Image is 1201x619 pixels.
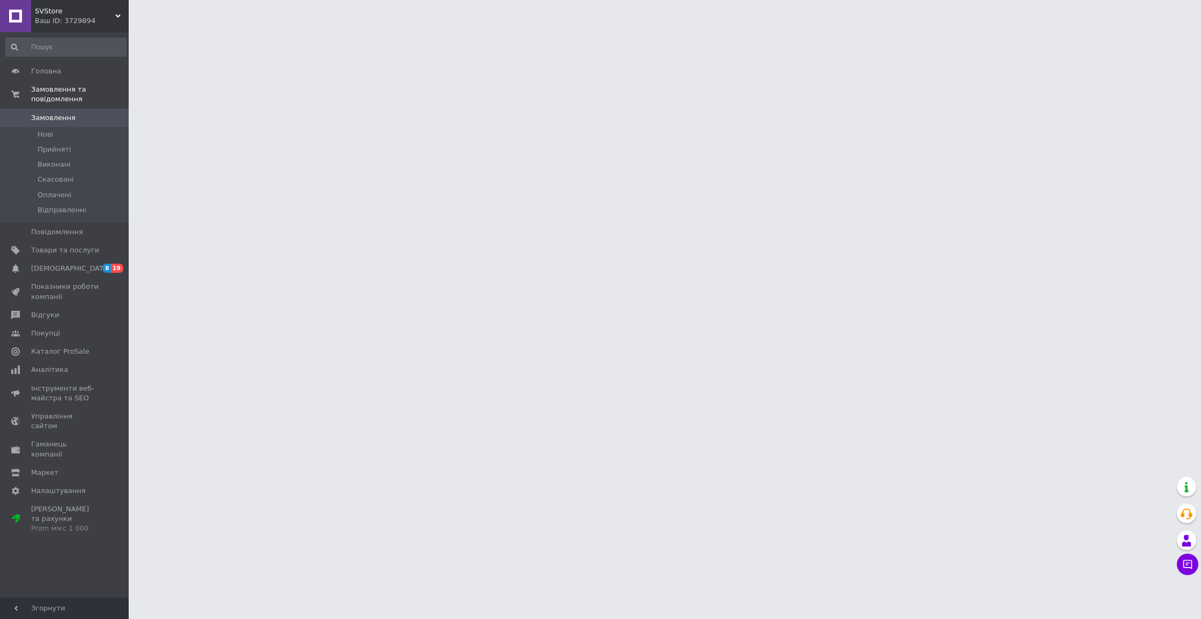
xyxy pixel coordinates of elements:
span: 19 [111,264,123,273]
span: Прийняті [38,145,71,154]
span: Налаштування [31,486,86,496]
span: Відгуки [31,310,59,320]
span: Оплачені [38,190,71,200]
span: Замовлення [31,113,76,123]
span: Нові [38,130,53,139]
span: Замовлення та повідомлення [31,85,129,104]
input: Пошук [5,38,127,57]
span: Виконані [38,160,71,169]
span: Аналітика [31,365,68,375]
span: SVStore [35,6,115,16]
span: Показники роботи компанії [31,282,99,301]
span: Гаманець компанії [31,439,99,459]
span: Покупці [31,329,60,338]
div: Prom мікс 1 000 [31,524,99,533]
button: Чат з покупцем [1177,554,1198,575]
span: Товари та послуги [31,245,99,255]
span: Відправленні [38,205,86,215]
span: Повідомлення [31,227,83,237]
span: Інструменти веб-майстра та SEO [31,384,99,403]
span: Управління сайтом [31,412,99,431]
span: [DEMOGRAPHIC_DATA] [31,264,110,273]
div: Ваш ID: 3729894 [35,16,129,26]
span: 8 [102,264,111,273]
span: [PERSON_NAME] та рахунки [31,504,99,534]
span: Скасовані [38,175,74,184]
span: Каталог ProSale [31,347,89,356]
span: Маркет [31,468,58,478]
span: Головна [31,66,61,76]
